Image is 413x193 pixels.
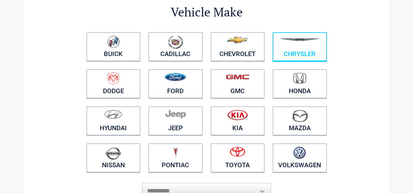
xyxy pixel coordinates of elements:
a: Chrysler [273,32,327,61]
img: mazda [292,110,308,122]
a: Ford [148,69,203,98]
img: pontiac [172,147,179,159]
img: volkswagen [293,147,306,159]
img: gmc [226,74,249,80]
h2: Vehicle Make [82,4,331,20]
a: Dodge [86,69,141,98]
a: Pontiac [148,143,203,172]
img: kia [227,110,248,120]
img: nissan [106,147,121,160]
img: buick [107,35,120,48]
a: Toyota [211,143,265,172]
a: Jeep [148,106,203,135]
a: Kia [211,106,265,135]
img: chrysler [280,38,319,41]
img: jeep [165,110,186,119]
img: toyota [230,147,245,157]
a: GMC [211,69,265,98]
a: Buick [86,32,141,61]
img: hyundai [104,110,122,119]
a: Hyundai [86,106,141,135]
a: Chevrolet [211,32,265,61]
img: dodge [108,72,119,85]
a: Mazda [273,106,327,135]
a: Cadillac [148,32,203,61]
img: cadillac [168,35,183,49]
img: honda [293,72,307,84]
a: Honda [273,69,327,98]
img: ford [165,73,186,81]
a: Volkswagen [273,143,327,172]
a: Nissan [86,143,141,172]
img: chevrolet [227,36,248,43]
